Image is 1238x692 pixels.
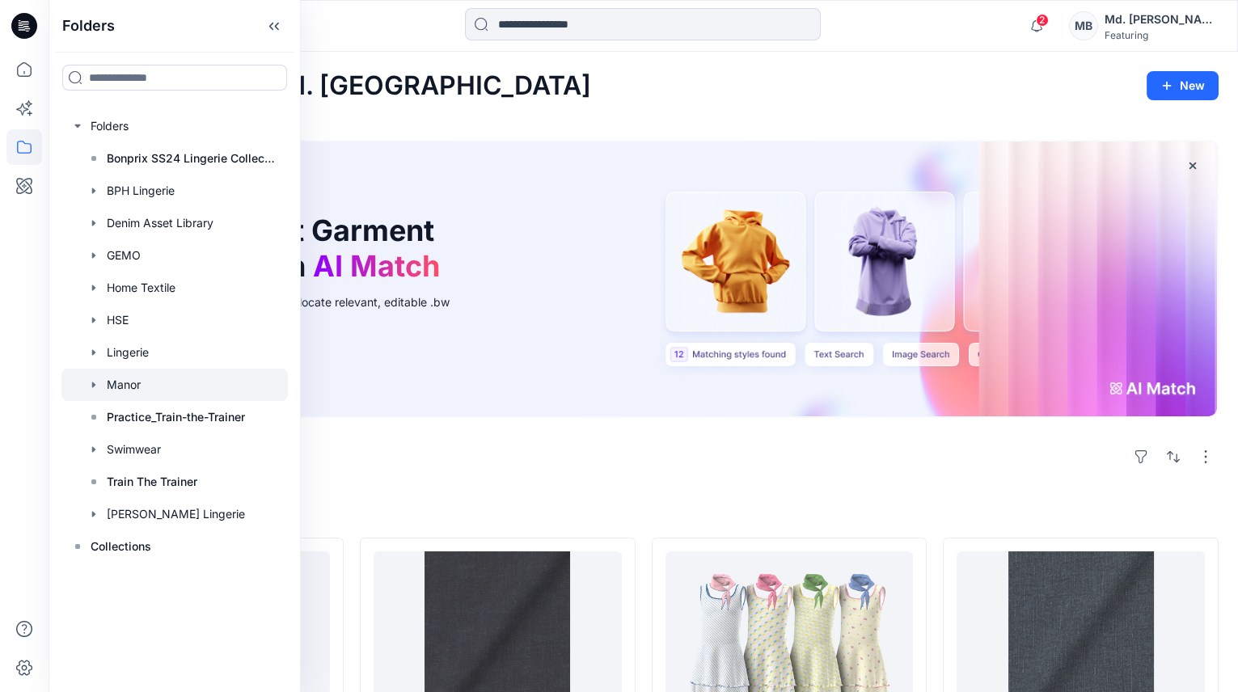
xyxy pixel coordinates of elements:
p: Practice_Train-the-Trainer [107,407,245,427]
div: MB [1069,11,1098,40]
h2: Welcome back, Md. [GEOGRAPHIC_DATA] [68,71,591,101]
p: Collections [91,537,151,556]
span: 2 [1036,14,1049,27]
div: Md. [PERSON_NAME] [1105,10,1218,29]
div: Featuring [1105,29,1218,41]
h4: Styles [68,502,1219,521]
p: Train The Trainer [107,472,197,492]
p: Bonprix SS24 Lingerie Collection [107,149,278,168]
button: New [1147,71,1219,100]
span: AI Match [313,248,440,284]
